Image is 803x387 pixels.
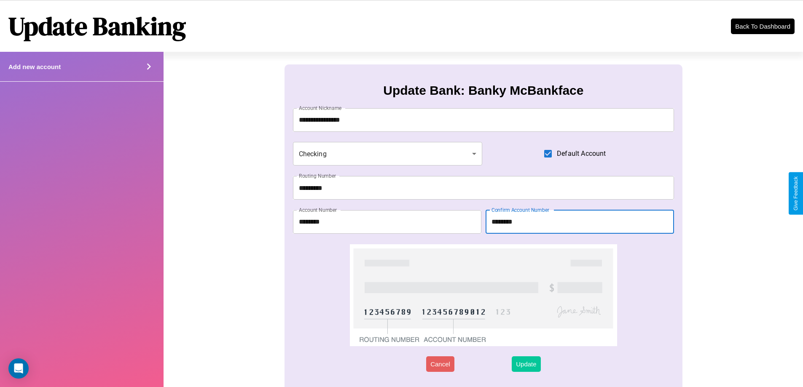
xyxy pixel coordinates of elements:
h1: Update Banking [8,9,186,43]
label: Account Number [299,206,337,214]
h4: Add new account [8,63,61,70]
span: Default Account [557,149,606,159]
img: check [350,244,617,346]
div: Open Intercom Messenger [8,358,29,379]
label: Account Nickname [299,104,342,112]
button: Cancel [426,356,454,372]
h3: Update Bank: Banky McBankface [383,83,583,98]
label: Routing Number [299,172,336,179]
div: Give Feedback [793,176,799,211]
div: Checking [293,142,483,165]
button: Update [512,356,540,372]
button: Back To Dashboard [731,19,795,34]
label: Confirm Account Number [491,206,549,214]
